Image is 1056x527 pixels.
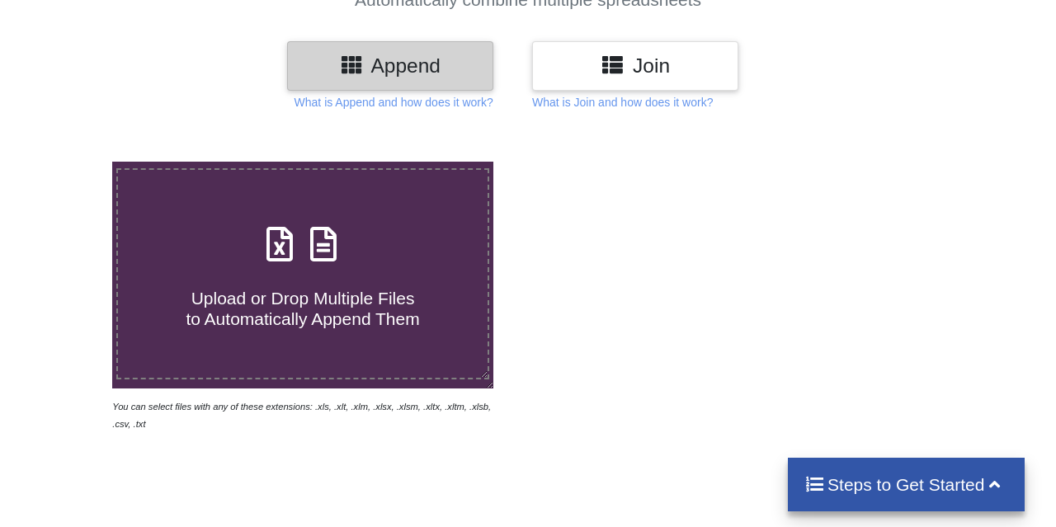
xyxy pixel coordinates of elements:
p: What is Join and how does it work? [532,94,713,111]
h4: Steps to Get Started [804,474,1008,495]
h3: Join [544,54,726,78]
p: What is Append and how does it work? [295,94,493,111]
i: You can select files with any of these extensions: .xls, .xlt, .xlm, .xlsx, .xlsm, .xltx, .xltm, ... [112,402,491,429]
span: Upload or Drop Multiple Files to Automatically Append Them [186,289,419,328]
h3: Append [299,54,481,78]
